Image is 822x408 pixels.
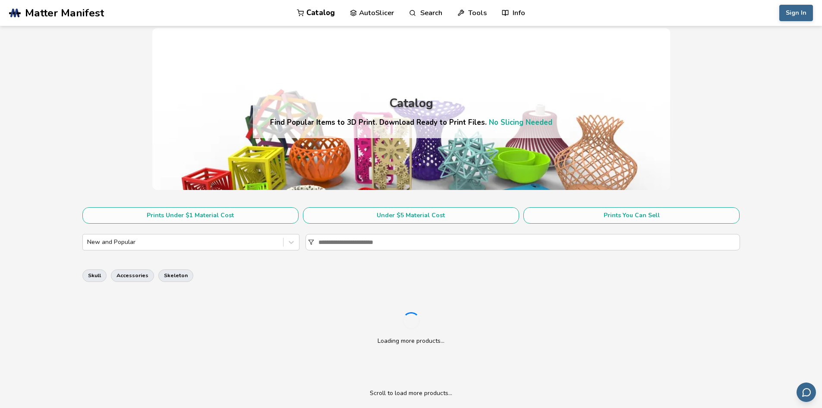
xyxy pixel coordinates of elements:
[87,239,89,246] input: New and Popular
[489,117,552,127] a: No Slicing Needed
[303,207,519,224] button: Under $5 Material Cost
[270,117,552,127] h4: Find Popular Items to 3D Print. Download Ready to Print Files.
[523,207,740,224] button: Prints You Can Sell
[91,389,731,398] p: Scroll to load more products...
[389,97,433,110] div: Catalog
[158,269,193,281] button: skeleton
[111,269,154,281] button: accessories
[82,269,107,281] button: skull
[797,383,816,402] button: Send feedback via email
[378,336,444,345] p: Loading more products...
[779,5,813,21] button: Sign In
[82,207,299,224] button: Prints Under $1 Material Cost
[25,7,104,19] span: Matter Manifest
